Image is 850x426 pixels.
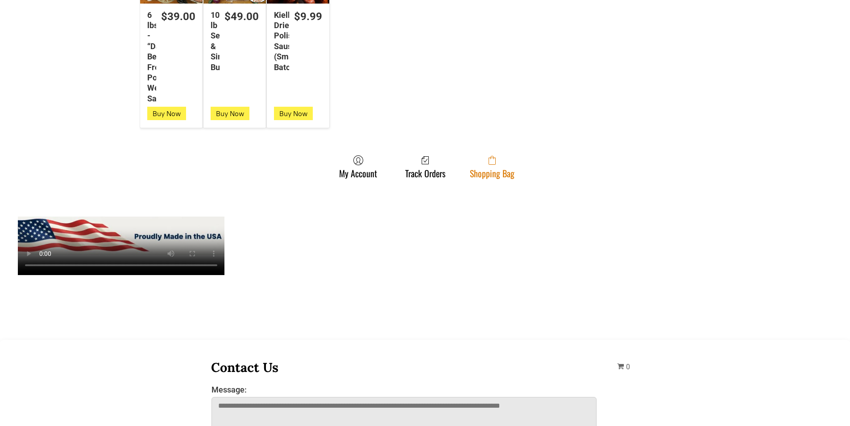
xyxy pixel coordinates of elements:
label: Message: [211,385,597,394]
a: $49.0010 lb Seniors & Singles Bundles [203,10,266,72]
div: $9.99 [294,10,322,24]
span: Buy Now [216,109,244,118]
div: $49.00 [224,10,259,24]
button: Buy Now [274,107,313,120]
div: 10 lb Seniors & Singles Bundles [211,10,220,72]
div: $39.00 [161,10,195,24]
span: 0 [626,363,630,371]
span: Buy Now [279,109,307,118]
div: 6 lbs - “Da” Best Fresh Polish Wedding Sausage [147,10,156,104]
a: $39.006 lbs - “Da” Best Fresh Polish Wedding Sausage [140,10,203,104]
button: Buy Now [147,107,186,120]
a: Track Orders [401,155,450,179]
a: My Account [335,155,381,179]
a: Shopping Bag [465,155,519,179]
div: Kielbasa Dried Polish Sausage (Small Batch) [274,10,289,72]
button: Buy Now [211,107,249,120]
h3: Contact Us [211,359,597,376]
span: Buy Now [153,109,181,118]
a: $9.99Kielbasa Dried Polish Sausage (Small Batch) [267,10,329,72]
